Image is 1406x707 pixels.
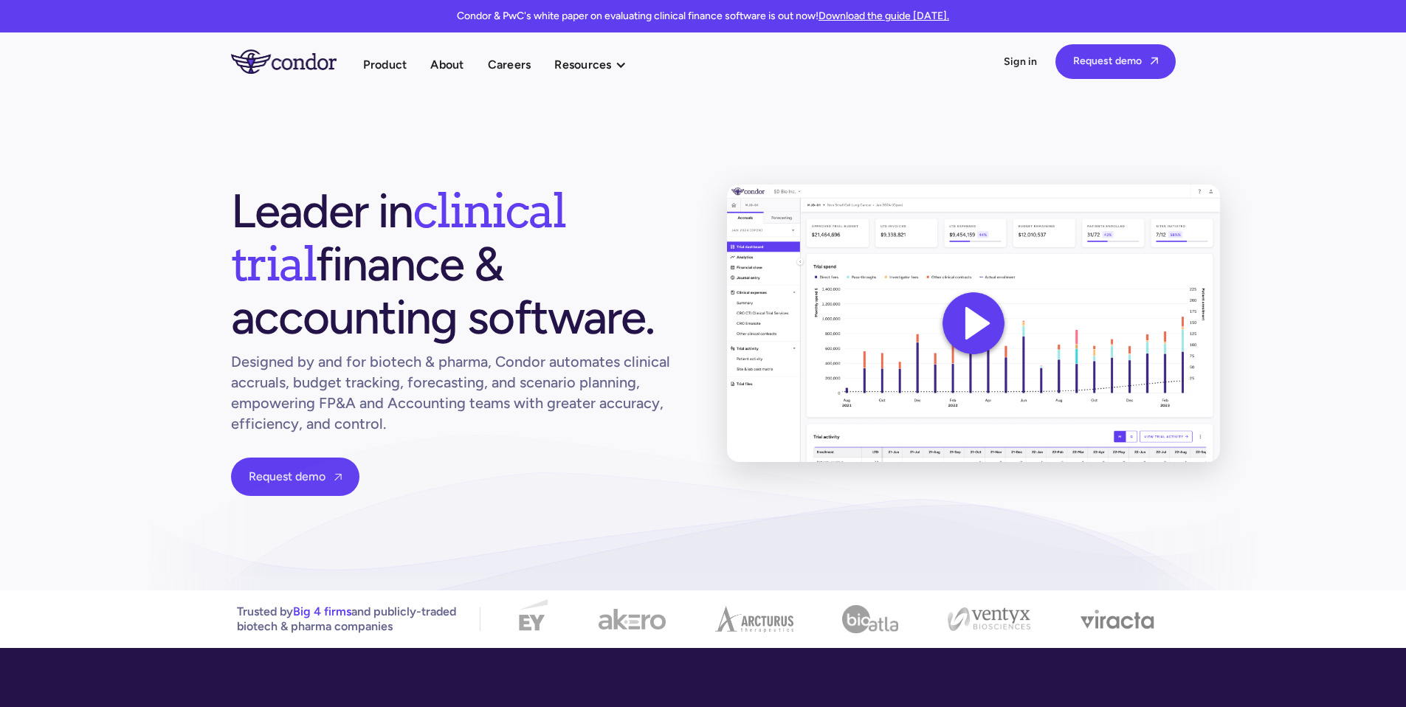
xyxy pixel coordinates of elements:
[231,458,359,496] a: Request demo
[819,10,949,22] a: Download the guide [DATE].
[1055,44,1176,79] a: Request demo
[363,55,407,75] a: Product
[488,55,531,75] a: Careers
[231,351,680,434] h1: Designed by and for biotech & pharma, Condor automates clinical accruals, budget tracking, foreca...
[1151,56,1158,66] span: 
[293,604,351,618] span: Big 4 firms
[231,184,680,344] h1: Leader in finance & accounting software.
[231,182,565,292] span: clinical trial
[231,49,363,73] a: home
[554,55,611,75] div: Resources
[430,55,464,75] a: About
[457,9,949,24] p: Condor & PwC's white paper on evaluating clinical finance software is out now!
[1004,55,1038,69] a: Sign in
[334,472,342,482] span: 
[554,55,641,75] div: Resources
[237,604,456,634] p: Trusted by and publicly-traded biotech & pharma companies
